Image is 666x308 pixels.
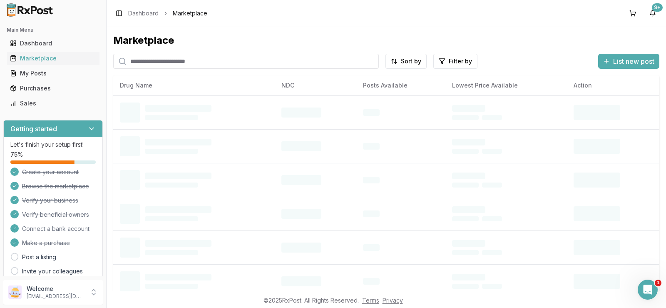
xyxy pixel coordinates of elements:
[383,297,403,304] a: Privacy
[385,54,427,69] button: Sort by
[10,39,96,48] div: Dashboard
[173,9,207,18] span: Marketplace
[598,54,659,69] button: List new post
[22,239,70,247] span: Make a purchase
[3,37,103,50] button: Dashboard
[652,3,663,12] div: 9+
[598,58,659,66] a: List new post
[10,84,96,93] div: Purchases
[10,54,96,63] div: Marketplace
[22,267,83,275] a: Invite your colleagues
[7,51,99,66] a: Marketplace
[3,3,57,17] img: RxPost Logo
[362,297,379,304] a: Terms
[128,9,207,18] nav: breadcrumb
[3,67,103,80] button: My Posts
[8,285,22,299] img: User avatar
[613,56,654,66] span: List new post
[433,54,477,69] button: Filter by
[646,7,659,20] button: 9+
[27,285,84,293] p: Welcome
[7,27,99,33] h2: Main Menu
[27,293,84,300] p: [EMAIL_ADDRESS][DOMAIN_NAME]
[113,75,275,95] th: Drug Name
[3,52,103,65] button: Marketplace
[10,150,23,159] span: 75 %
[22,168,79,176] span: Create your account
[7,96,99,111] a: Sales
[356,75,445,95] th: Posts Available
[22,196,78,205] span: Verify your business
[10,124,57,134] h3: Getting started
[567,75,659,95] th: Action
[638,280,658,300] iframe: Intercom live chat
[113,34,659,47] div: Marketplace
[445,75,567,95] th: Lowest Price Available
[22,225,89,233] span: Connect a bank account
[3,97,103,110] button: Sales
[128,9,159,18] a: Dashboard
[7,81,99,96] a: Purchases
[275,75,357,95] th: NDC
[401,57,421,65] span: Sort by
[449,57,472,65] span: Filter by
[10,99,96,108] div: Sales
[22,210,89,219] span: Verify beneficial owners
[10,140,96,149] p: Let's finish your setup first!
[7,66,99,81] a: My Posts
[10,69,96,78] div: My Posts
[22,253,56,261] a: Post a listing
[3,82,103,95] button: Purchases
[22,182,89,190] span: Browse the marketplace
[655,280,661,286] span: 1
[7,36,99,51] a: Dashboard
